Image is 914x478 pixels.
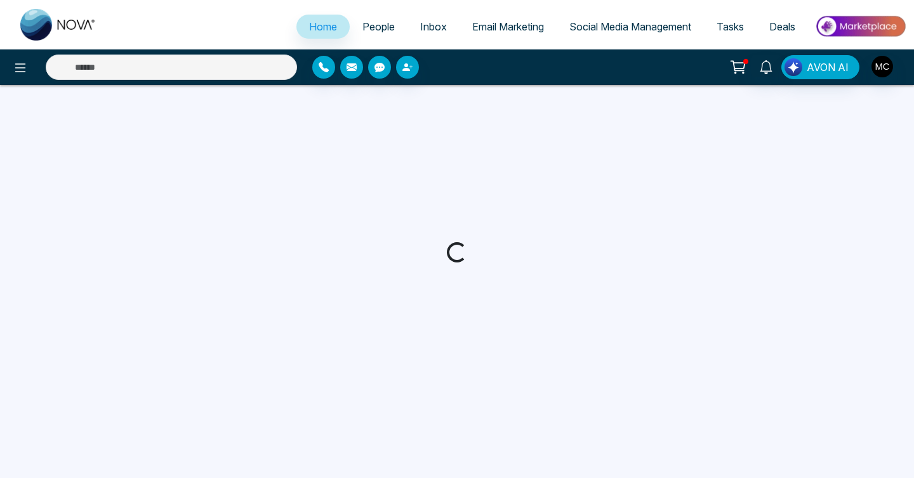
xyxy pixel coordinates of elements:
span: AVON AI [807,60,849,75]
span: Tasks [717,20,744,33]
a: Tasks [704,15,757,39]
img: Market-place.gif [814,12,906,41]
span: People [362,20,395,33]
button: AVON AI [781,55,859,79]
span: Social Media Management [569,20,691,33]
span: Email Marketing [472,20,544,33]
a: People [350,15,407,39]
img: User Avatar [871,56,893,77]
span: Deals [769,20,795,33]
a: Home [296,15,350,39]
a: Deals [757,15,808,39]
span: Inbox [420,20,447,33]
a: Social Media Management [557,15,704,39]
img: Lead Flow [785,58,802,76]
a: Inbox [407,15,460,39]
img: Nova CRM Logo [20,9,96,41]
span: Home [309,20,337,33]
a: Email Marketing [460,15,557,39]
